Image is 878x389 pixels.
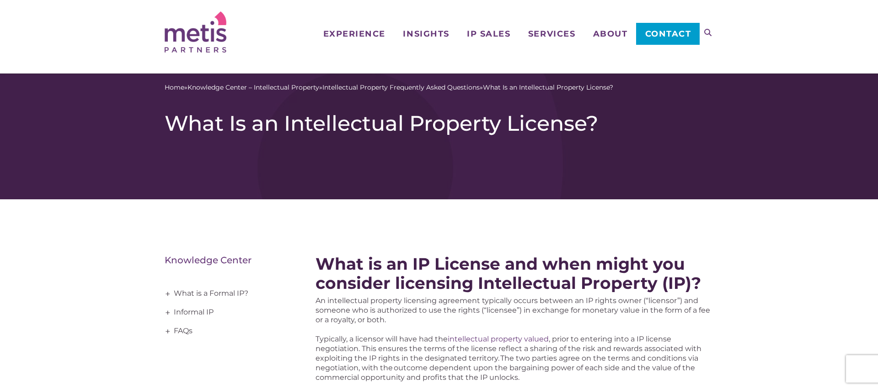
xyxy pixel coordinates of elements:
a: Knowledge Center – Intellectual Property [187,83,319,92]
a: Informal IP [165,303,288,322]
a: What is a Formal IP? [165,284,288,303]
span: » » » [165,83,613,92]
span: About [593,30,628,38]
span: IP Sales [467,30,510,38]
a: Intellectual Property Frequently Asked Questions [322,83,480,92]
span: + [163,285,173,303]
p: Typically, a licensor will have had the , prior to entering into a IP license negotiation. This e... [316,334,713,382]
a: Knowledge Center [165,255,252,266]
a: intellectual property valued [448,335,549,343]
span: Services [528,30,575,38]
span: + [163,304,173,322]
span: What Is an Intellectual Property License? [483,83,613,92]
a: Home [165,83,184,92]
a: Contact [636,23,700,45]
strong: What is an IP License and when might you consider licensing Intellectual Property (IP)? [316,254,701,293]
h1: What Is an Intellectual Property License? [165,111,713,136]
span: Contact [645,30,691,38]
span: Insights [403,30,449,38]
a: FAQs [165,322,288,341]
p: An intellectual property licensing agreement typically occurs between an IP rights owner (“licens... [316,296,713,325]
span: Experience [323,30,385,38]
span: + [163,322,173,341]
img: Metis Partners [165,11,226,53]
